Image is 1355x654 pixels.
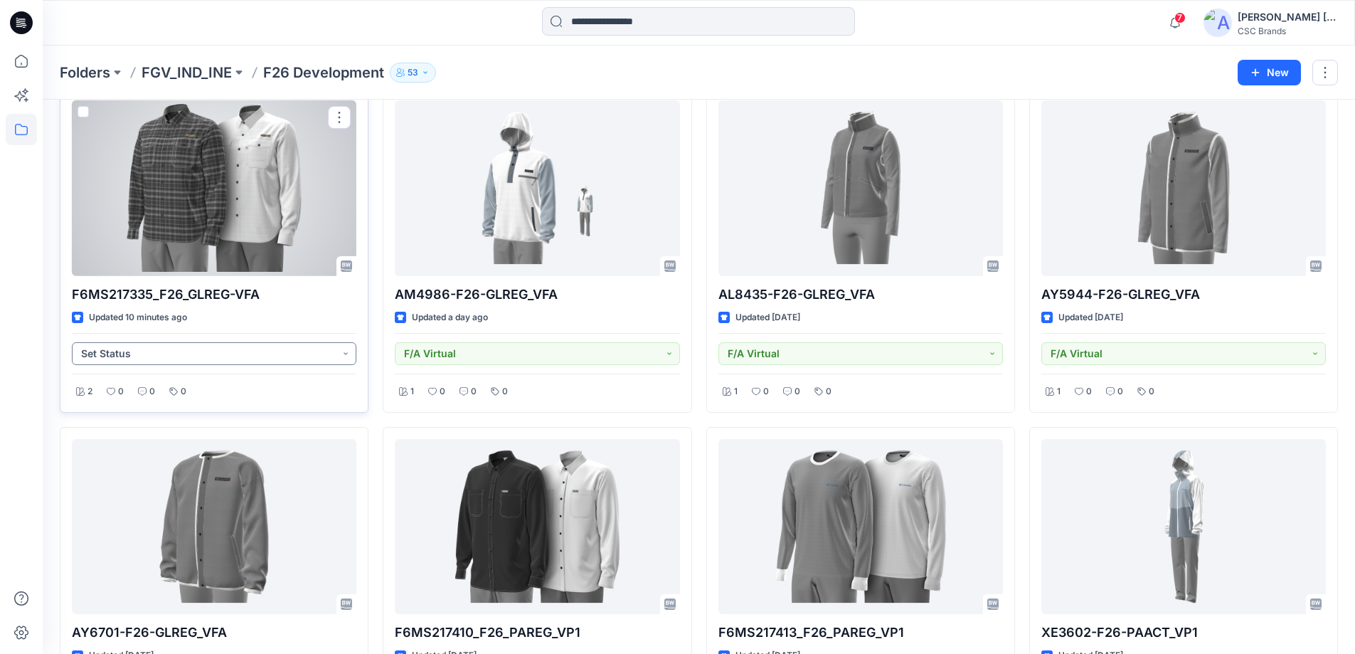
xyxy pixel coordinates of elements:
[1174,12,1186,23] span: 7
[718,439,1003,615] a: F6MS217413_F26_PAREG_VP1
[1041,623,1326,643] p: XE3602-F26-PAACT_VP1
[1057,384,1061,399] p: 1
[87,384,92,399] p: 2
[1041,439,1326,615] a: XE3602-F26-PAACT_VP1
[72,100,356,276] a: F6MS217335_F26_GLREG-VFA
[60,63,110,83] a: Folders
[826,384,831,399] p: 0
[1041,100,1326,276] a: AY5944-F26-GLREG_VFA
[118,384,124,399] p: 0
[181,384,186,399] p: 0
[1058,310,1123,325] p: Updated [DATE]
[1117,384,1123,399] p: 0
[763,384,769,399] p: 0
[395,439,679,615] a: F6MS217410_F26_PAREG_VP1
[142,63,232,83] a: FGV_IND_INE
[72,623,356,643] p: AY6701-F26-GLREG_VFA
[1238,26,1337,36] div: CSC Brands
[734,384,738,399] p: 1
[795,384,800,399] p: 0
[718,100,1003,276] a: AL8435-F26-GLREG_VFA
[735,310,800,325] p: Updated [DATE]
[440,384,445,399] p: 0
[263,63,384,83] p: F26 Development
[1086,384,1092,399] p: 0
[412,310,488,325] p: Updated a day ago
[718,623,1003,643] p: F6MS217413_F26_PAREG_VP1
[72,285,356,305] p: F6MS217335_F26_GLREG-VFA
[72,439,356,615] a: AY6701-F26-GLREG_VFA
[1149,384,1154,399] p: 0
[410,384,414,399] p: 1
[395,623,679,643] p: F6MS217410_F26_PAREG_VP1
[1238,60,1301,85] button: New
[390,63,436,83] button: 53
[718,285,1003,305] p: AL8435-F26-GLREG_VFA
[408,65,418,80] p: 53
[502,384,508,399] p: 0
[149,384,155,399] p: 0
[1041,285,1326,305] p: AY5944-F26-GLREG_VFA
[1238,9,1337,26] div: [PERSON_NAME] [PERSON_NAME]
[395,285,679,305] p: AM4986-F26-GLREG_VFA
[1203,9,1232,37] img: avatar
[89,310,187,325] p: Updated 10 minutes ago
[471,384,477,399] p: 0
[395,100,679,276] a: AM4986-F26-GLREG_VFA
